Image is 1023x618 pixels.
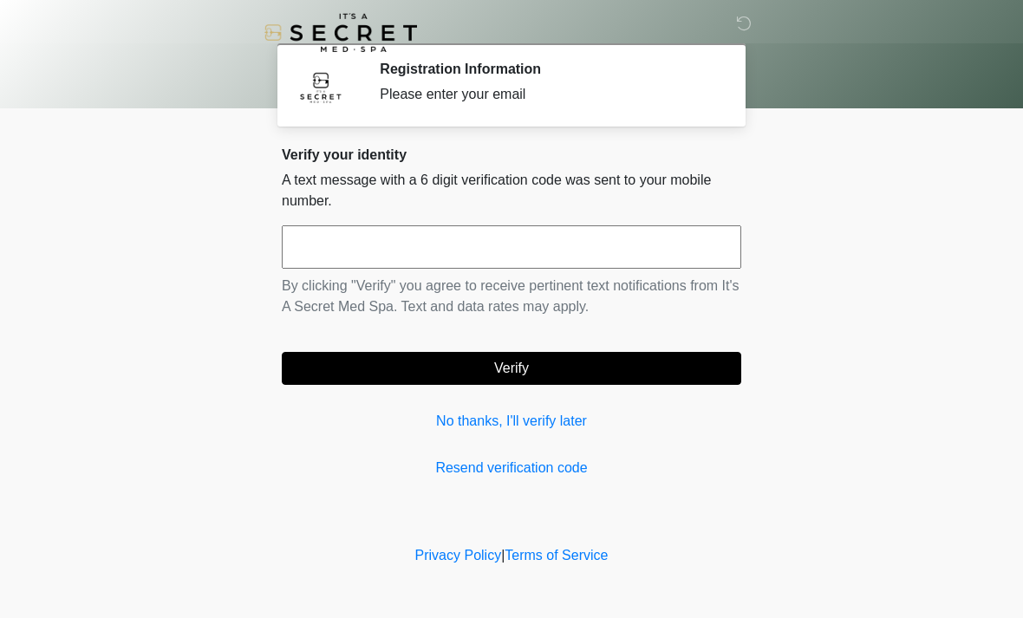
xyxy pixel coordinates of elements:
[380,84,715,105] div: Please enter your email
[282,170,741,211] p: A text message with a 6 digit verification code was sent to your mobile number.
[501,548,505,563] a: |
[282,458,741,478] a: Resend verification code
[264,13,417,52] img: It's A Secret Med Spa Logo
[415,548,502,563] a: Privacy Policy
[282,276,741,317] p: By clicking "Verify" you agree to receive pertinent text notifications from It's A Secret Med Spa...
[505,548,608,563] a: Terms of Service
[282,411,741,432] a: No thanks, I'll verify later
[295,61,347,113] img: Agent Avatar
[380,61,715,77] h2: Registration Information
[282,146,741,163] h2: Verify your identity
[282,352,741,385] button: Verify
